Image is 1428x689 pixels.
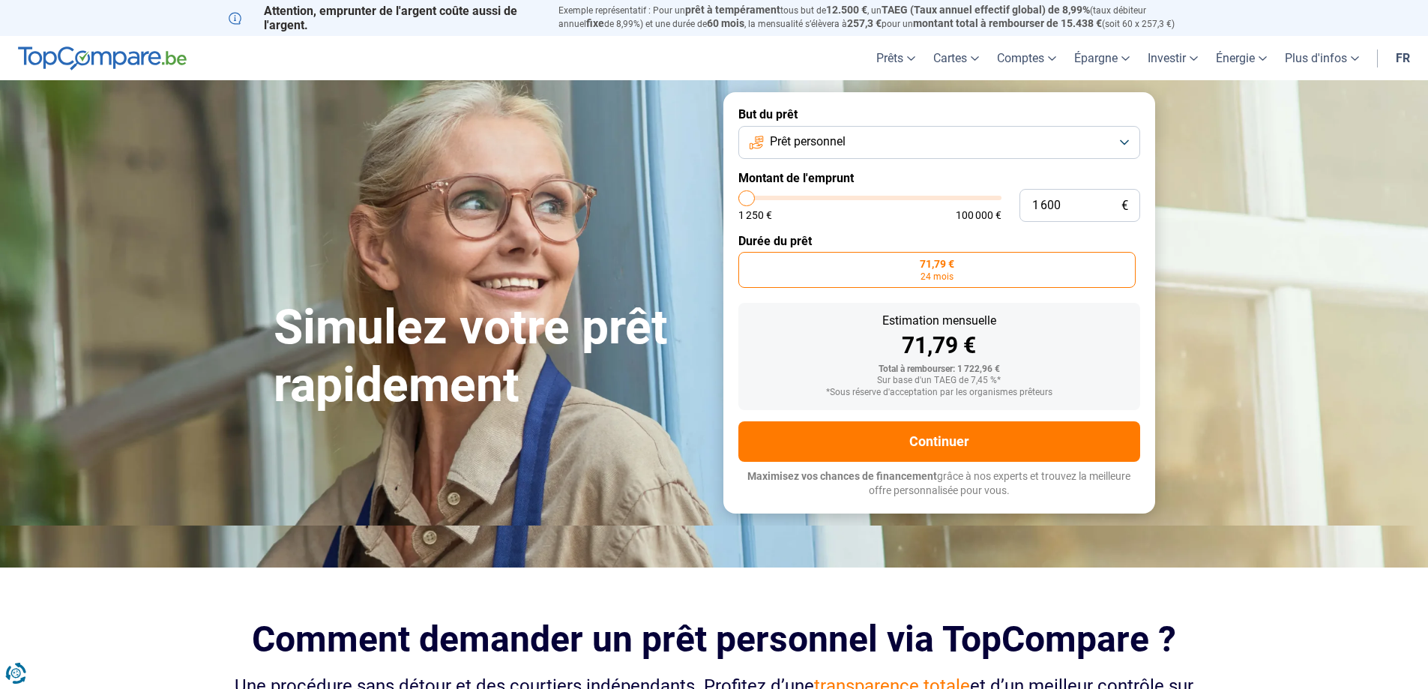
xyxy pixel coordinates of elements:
[685,4,780,16] span: prêt à tempérament
[738,234,1140,248] label: Durée du prêt
[738,421,1140,462] button: Continuer
[1139,36,1207,80] a: Investir
[750,334,1128,357] div: 71,79 €
[1276,36,1368,80] a: Plus d'infos
[826,4,867,16] span: 12.500 €
[738,107,1140,121] label: But du prêt
[913,17,1102,29] span: montant total à rembourser de 15.438 €
[1121,199,1128,212] span: €
[738,126,1140,159] button: Prêt personnel
[920,259,954,269] span: 71,79 €
[847,17,882,29] span: 257,3 €
[1387,36,1419,80] a: fr
[274,299,705,415] h1: Simulez votre prêt rapidement
[707,17,744,29] span: 60 mois
[738,469,1140,499] p: grâce à nos experts et trouvez la meilleure offre personnalisée pour vous.
[738,210,772,220] span: 1 250 €
[988,36,1065,80] a: Comptes
[750,388,1128,398] div: *Sous réserve d'acceptation par les organismes prêteurs
[1207,36,1276,80] a: Énergie
[586,17,604,29] span: fixe
[1065,36,1139,80] a: Épargne
[229,619,1200,660] h2: Comment demander un prêt personnel via TopCompare ?
[770,133,846,150] span: Prêt personnel
[882,4,1090,16] span: TAEG (Taux annuel effectif global) de 8,99%
[229,4,540,32] p: Attention, emprunter de l'argent coûte aussi de l'argent.
[750,364,1128,375] div: Total à rembourser: 1 722,96 €
[747,470,937,482] span: Maximisez vos chances de financement
[924,36,988,80] a: Cartes
[867,36,924,80] a: Prêts
[750,376,1128,386] div: Sur base d'un TAEG de 7,45 %*
[956,210,1001,220] span: 100 000 €
[558,4,1200,31] p: Exemple représentatif : Pour un tous but de , un (taux débiteur annuel de 8,99%) et une durée de ...
[750,315,1128,327] div: Estimation mensuelle
[921,272,953,281] span: 24 mois
[738,171,1140,185] label: Montant de l'emprunt
[18,46,187,70] img: TopCompare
